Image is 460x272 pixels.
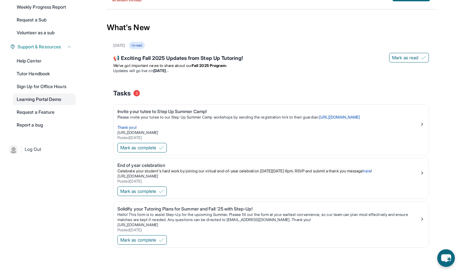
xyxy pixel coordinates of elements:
a: End of year celebrationCelebrate your student's hard work by joining our virtual end-of-year cele... [114,158,429,185]
span: 3 [133,90,140,96]
span: Tasks [113,89,131,98]
div: 📢 Exciting Fall 2025 Updates from Step Up Tutoring! [113,54,429,63]
div: Solidify your Tutoring Plans for Summer and Fall '25 with Step-Up! [117,206,420,212]
span: Celebrate your student's hard work by joining our virtual end-of-year celebration [DATE][DATE] 6p... [117,169,363,173]
a: Invite your tutee to Step Up Summer Camp!Please invite your tutee to our Step Up Summer Camp work... [114,104,429,142]
button: Mark as complete [117,235,167,245]
p: Hello! This form is to assist Step-Up for the upcoming Summer. Please fill out the form at your e... [117,212,420,222]
span: Log Out [25,146,41,152]
a: [URL][DOMAIN_NAME] [319,115,360,120]
button: Mark as complete [117,186,167,196]
a: Help Center [13,55,76,67]
span: Mark as read [392,54,418,61]
button: Support & Resources [15,44,72,50]
p: Please invite your tutee to our Step Up Summer Camp workshops by sending the registration link to... [117,115,420,120]
button: Mark as complete [117,143,167,152]
img: Mark as complete [159,237,164,243]
div: Posted [DATE] [117,179,420,184]
a: Learning Portal Demo [13,94,76,105]
span: Mark as complete [120,237,156,243]
a: [URL][DOMAIN_NAME] [117,174,158,178]
a: |Log Out [6,142,76,156]
button: chat-button [437,249,455,267]
a: [URL][DOMAIN_NAME] [117,130,158,135]
a: Solidify your Tutoring Plans for Summer and Fall '25 with Step-Up!Hello! This form is to assist S... [114,202,429,234]
span: Mark as complete [120,144,156,151]
span: We’ve got important news to share about our [113,63,192,68]
div: End of year celebration [117,162,420,169]
li: Updates will go live on [113,68,429,73]
img: user-img [9,145,18,154]
a: Request a Sub [13,14,76,26]
a: Weekly Progress Report [13,1,76,13]
span: Mark as complete [120,188,156,194]
a: Volunteer as a sub [13,27,76,38]
a: [URL][DOMAIN_NAME] [117,222,158,227]
div: Posted [DATE] [117,227,420,233]
span: | [21,145,22,153]
div: Unread [129,42,144,49]
div: What's New [107,13,435,42]
div: Invite your tutee to Step Up Summer Camp! [117,108,420,115]
strong: [DATE] [153,68,168,73]
a: Tutor Handbook [13,68,76,79]
div: [DATE] [113,43,125,48]
a: here [363,169,371,173]
p: ! [117,169,420,174]
strong: Fall 2025 Program: [192,63,227,68]
a: Report a bug [13,119,76,131]
div: Posted [DATE] [117,135,420,140]
button: Mark as read [389,53,429,62]
a: Sign Up for Office Hours [13,81,76,92]
span: Thank you! [117,125,137,130]
img: Mark as complete [159,145,164,150]
img: Mark as complete [159,189,164,194]
a: Request a Feature [13,106,76,118]
span: Support & Resources [18,44,61,50]
img: Mark as read [421,55,426,60]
